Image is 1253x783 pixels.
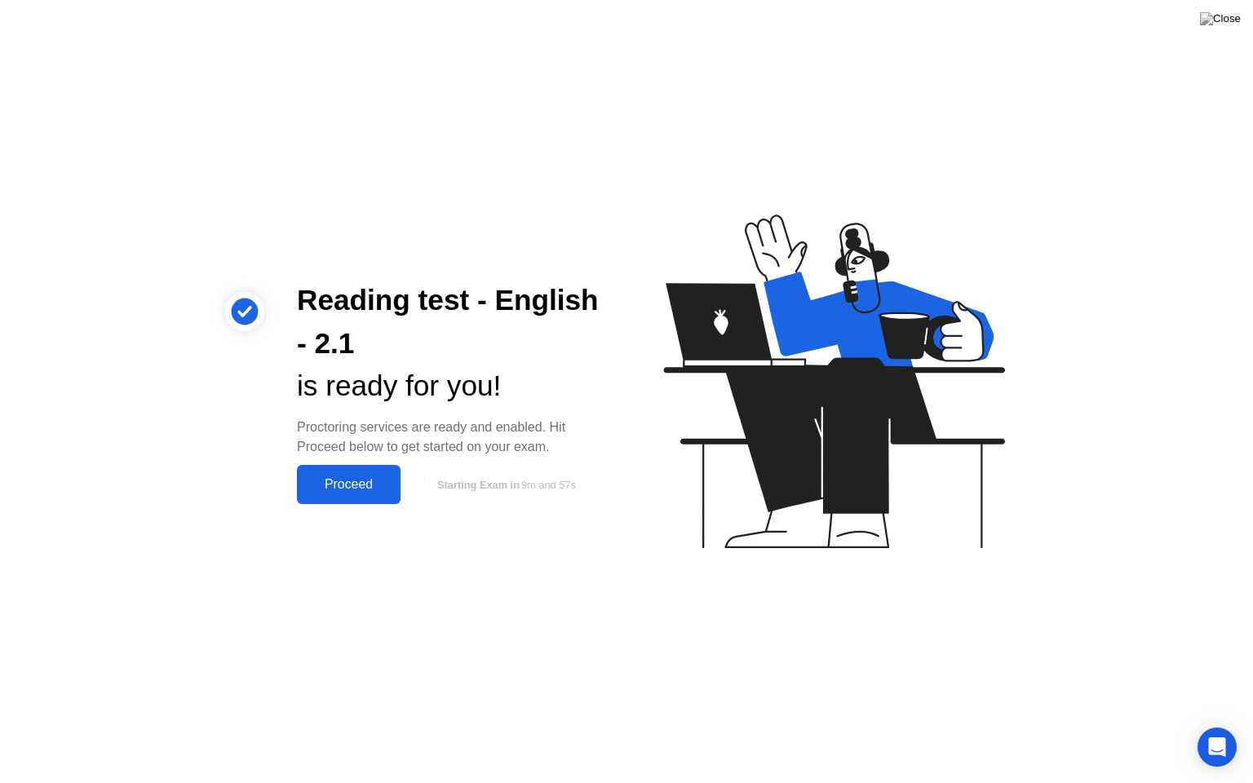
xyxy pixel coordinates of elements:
button: Proceed [297,465,401,504]
button: Starting Exam in9m and 57s [409,469,600,500]
div: Reading test - English - 2.1 [297,279,600,365]
div: is ready for you! [297,365,600,408]
span: 9m and 57s [521,479,576,491]
div: Proctoring services are ready and enabled. Hit Proceed below to get started on your exam. [297,418,600,457]
div: Proceed [302,477,396,492]
img: Close [1200,12,1241,25]
div: Open Intercom Messenger [1198,728,1237,767]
